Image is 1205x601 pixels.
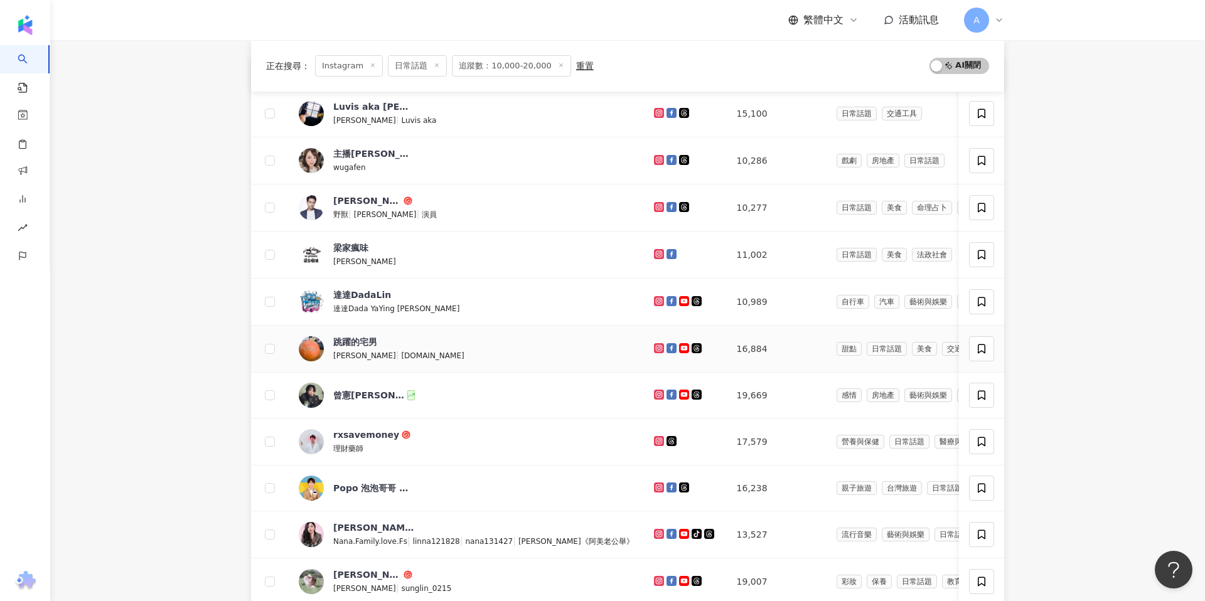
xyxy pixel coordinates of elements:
[882,528,929,541] span: 藝術與娛樂
[333,482,415,494] div: Popo 泡泡哥哥 幼兒男神
[333,163,366,172] span: wugafen
[354,210,417,219] span: [PERSON_NAME]
[299,289,324,314] img: KOL Avatar
[576,61,594,71] div: 重置
[299,569,324,594] img: KOL Avatar
[837,528,877,541] span: 流行音樂
[837,107,877,120] span: 日常話題
[416,209,422,219] span: |
[904,388,952,402] span: 藝術與娛樂
[889,435,929,449] span: 日常話題
[727,90,827,137] td: 15,100
[18,45,43,94] a: search
[407,536,413,546] span: |
[333,242,368,254] div: 梁家瘋味
[333,521,415,534] div: [PERSON_NAME]R-[PERSON_NAME]
[299,476,634,501] a: KOL AvatarPopo 泡泡哥哥 幼兒男神
[333,584,396,593] span: [PERSON_NAME]
[867,154,899,168] span: 房地產
[513,536,518,546] span: |
[882,107,922,120] span: 交通工具
[299,148,324,173] img: KOL Avatar
[315,55,383,77] span: Instagram
[727,279,827,326] td: 10,989
[727,511,827,558] td: 13,527
[727,373,827,418] td: 19,669
[837,388,862,402] span: 感情
[422,210,437,219] span: 演員
[904,295,952,309] span: 藝術與娛樂
[837,342,862,356] span: 甜點
[867,575,892,588] span: 保養
[18,215,28,243] span: rise
[935,528,975,541] span: 日常話題
[874,295,899,309] span: 汽車
[803,13,843,27] span: 繁體中文
[882,248,907,262] span: 美食
[942,575,990,588] span: 教育與學習
[333,194,401,207] div: [PERSON_NAME] (野獸)
[299,195,324,220] img: KOL Avatar
[413,537,460,546] span: linna121828
[837,295,869,309] span: 自行車
[957,388,982,402] span: 飲料
[518,537,634,546] span: [PERSON_NAME]《阿美老公舉》
[299,522,324,547] img: KOL Avatar
[299,383,324,408] img: KOL Avatar
[299,568,634,595] a: KOL Avatar[PERSON_NAME][PERSON_NAME]|sunglin_0215
[867,342,907,356] span: 日常話題
[465,537,513,546] span: nana131427
[299,336,324,361] img: KOL Avatar
[299,100,634,127] a: KOL AvatarLuvis aka [PERSON_NAME][PERSON_NAME]|Luvis aka
[882,481,922,495] span: 台灣旅遊
[912,248,952,262] span: 法政社會
[333,116,396,125] span: [PERSON_NAME]
[727,465,827,511] td: 16,238
[727,231,827,279] td: 11,002
[727,184,827,231] td: 10,277
[957,201,997,215] span: 法政社會
[348,209,354,219] span: |
[1155,551,1192,588] iframe: Help Scout Beacon - Open
[299,521,634,548] a: KOL Avatar[PERSON_NAME]R-[PERSON_NAME]Nana.Family.love.Fs|linna121828|nana131427|[PERSON_NAME]《阿美...
[396,350,402,360] span: |
[396,115,402,125] span: |
[333,100,415,113] div: Luvis aka [PERSON_NAME]
[452,55,571,77] span: 追蹤數：10,000-20,000
[912,342,937,356] span: 美食
[882,201,907,215] span: 美食
[333,351,396,360] span: [PERSON_NAME]
[333,147,415,160] div: 主播[PERSON_NAME]
[912,201,952,215] span: 命理占卜
[401,116,436,125] span: Luvis aka
[460,536,466,546] span: |
[388,55,447,77] span: 日常話題
[837,435,884,449] span: 營養與保健
[299,147,634,174] a: KOL Avatar主播[PERSON_NAME]wugafen
[904,154,945,168] span: 日常話題
[727,326,827,373] td: 16,884
[299,383,634,408] a: KOL Avatar曾憲[PERSON_NAME]
[333,289,391,301] div: 達達DadaLin
[299,476,324,501] img: KOL Avatar
[899,14,939,26] span: 活動訊息
[333,428,399,441] div: rxsavemoney
[333,568,401,581] div: [PERSON_NAME]
[837,154,862,168] span: 戲劇
[396,583,402,593] span: |
[935,435,982,449] span: 醫療與健康
[299,336,634,362] a: KOL Avatar跳躍的宅男[PERSON_NAME]|[DOMAIN_NAME]
[973,13,980,27] span: A
[401,584,451,593] span: sunglin_0215
[837,201,877,215] span: 日常話題
[333,257,396,266] span: [PERSON_NAME]
[927,481,967,495] span: 日常話題
[401,351,464,360] span: [DOMAIN_NAME]
[837,248,877,262] span: 日常話題
[333,304,459,313] span: 達達Dada YaYing [PERSON_NAME]
[15,15,35,35] img: logo icon
[266,61,310,71] span: 正在搜尋 ：
[867,388,899,402] span: 房地產
[837,575,862,588] span: 彩妝
[299,429,324,454] img: KOL Avatar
